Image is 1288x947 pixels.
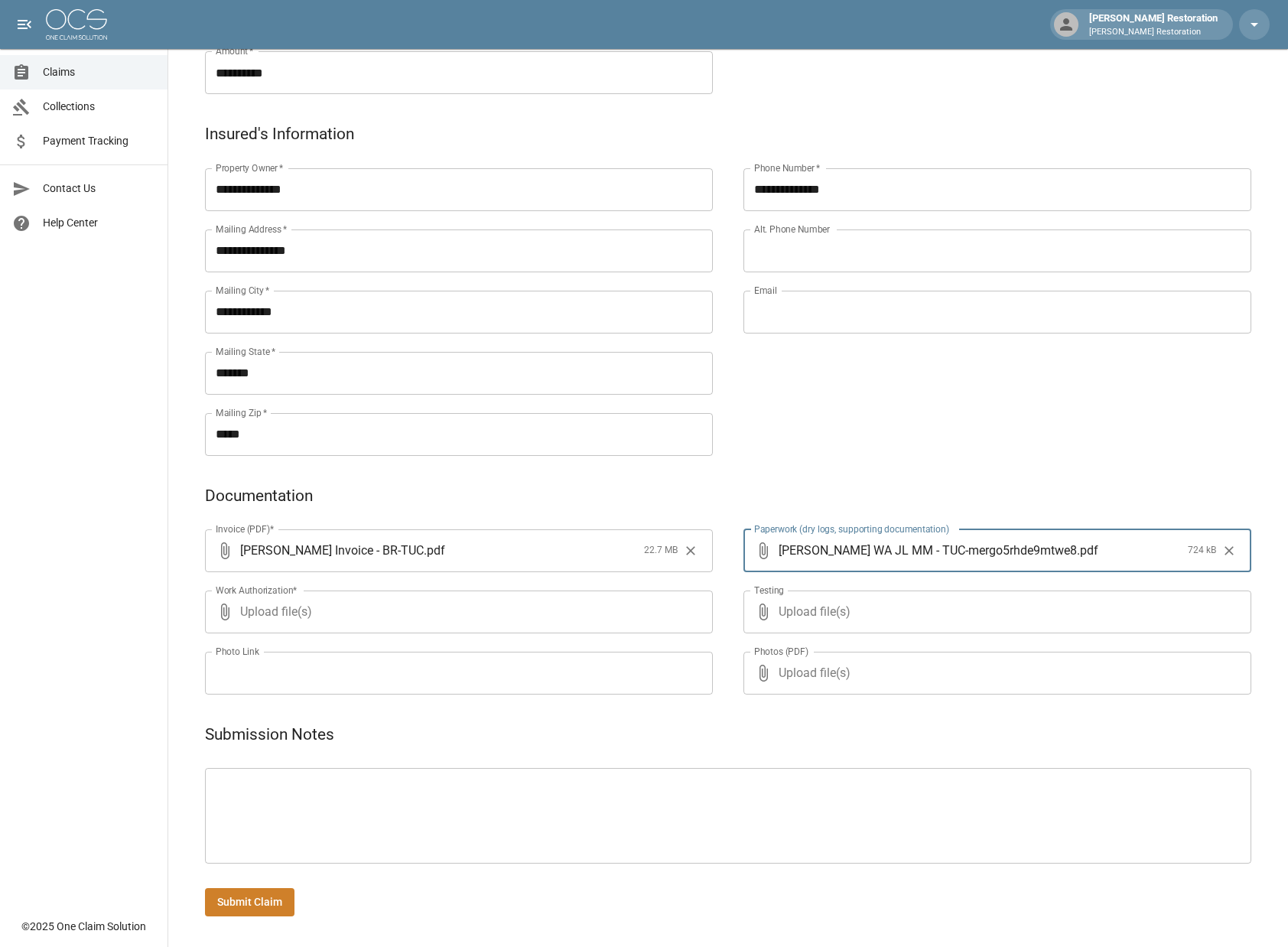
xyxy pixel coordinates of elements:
span: . pdf [1077,542,1098,559]
span: Upload file(s) [779,652,1210,695]
span: Claims [43,64,155,80]
span: Contact Us [43,181,155,197]
span: [PERSON_NAME] Invoice - BR-TUC [240,542,424,559]
button: Submit Claim [205,888,294,916]
label: Mailing City [216,284,270,297]
span: . pdf [424,542,445,559]
span: [PERSON_NAME] WA JL MM - TUC-mergo5rhde9mtwe8 [779,542,1077,559]
label: Invoice (PDF)* [216,522,275,535]
label: Work Authorization* [216,584,298,597]
label: Mailing State [216,345,275,358]
label: Property Owner [216,161,284,174]
label: Photo Link [216,645,259,658]
label: Alt. Phone Number [754,223,830,236]
span: Help Center [43,215,155,231]
label: Paperwork (dry logs, supporting documentation) [754,522,949,535]
label: Email [754,284,777,297]
button: Clear [1218,539,1241,562]
button: Clear [679,539,702,562]
img: ocs-logo-white-transparent.png [46,9,107,40]
span: Collections [43,99,155,115]
label: Mailing Address [216,223,287,236]
span: 22.7 MB [644,543,678,558]
label: Amount [216,44,254,57]
span: Upload file(s) [779,591,1210,633]
span: Payment Tracking [43,133,155,149]
label: Phone Number [754,161,820,174]
span: 724 kB [1188,543,1216,558]
label: Mailing Zip [216,406,268,419]
button: open drawer [9,9,40,40]
div: [PERSON_NAME] Restoration [1083,11,1224,38]
p: [PERSON_NAME] Restoration [1089,26,1218,39]
label: Photos (PDF) [754,645,808,658]
span: Upload file(s) [240,591,672,633]
div: © 2025 One Claim Solution [21,919,146,934]
label: Testing [754,584,784,597]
